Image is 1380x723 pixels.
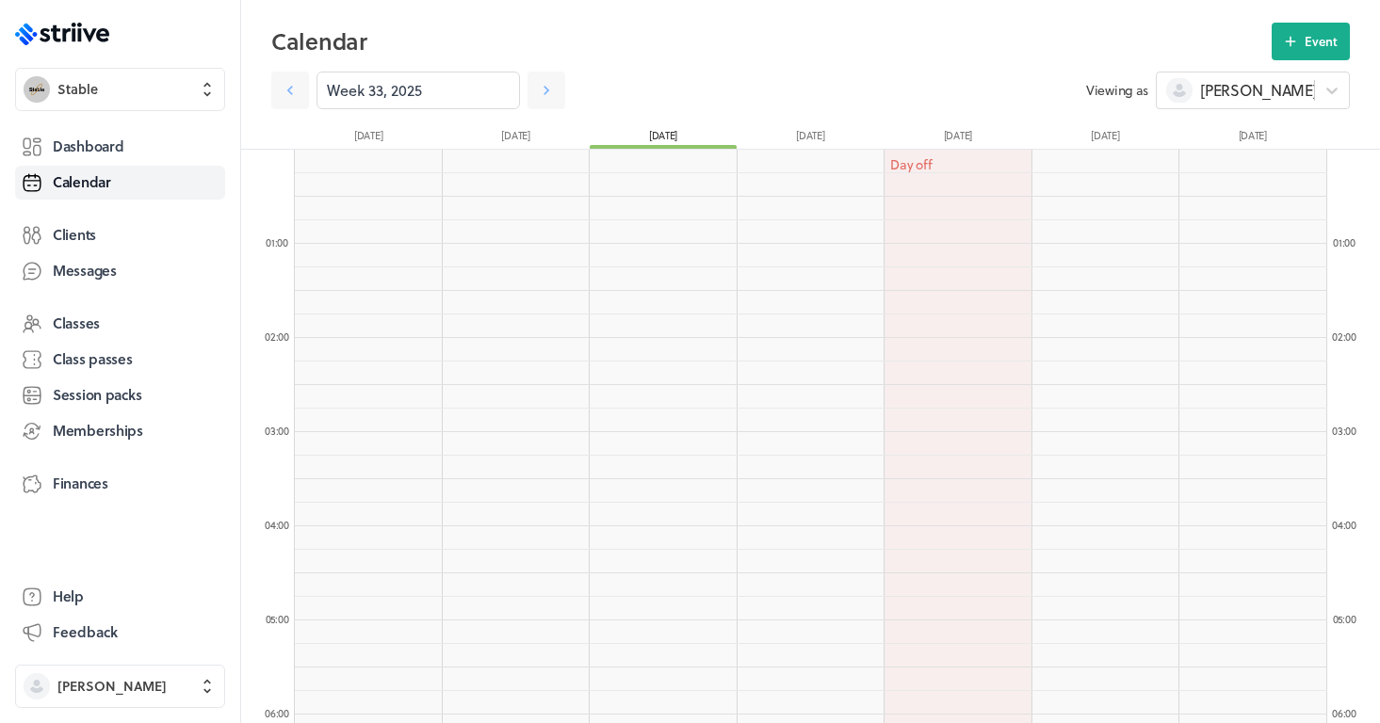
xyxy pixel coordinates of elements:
div: 04 [258,518,296,532]
span: Stable [57,80,98,99]
button: StableStable [15,68,225,111]
span: [PERSON_NAME] [1200,80,1317,101]
div: [DATE] [885,128,1031,149]
div: 03 [258,424,296,438]
span: Dashboard [53,137,123,156]
div: Day off [885,150,1031,180]
div: [DATE] [590,128,737,149]
a: Session packs [15,378,225,412]
span: Finances [53,474,108,493]
span: Calendar [53,172,111,192]
input: YYYY-M-D [317,72,520,109]
div: 01 [1325,235,1363,249]
button: [PERSON_NAME] [15,665,225,708]
span: Viewing as [1086,81,1148,100]
div: [DATE] [295,128,442,149]
a: Class passes [15,343,225,377]
button: Event [1272,23,1350,60]
span: :00 [1343,423,1356,439]
span: :00 [276,517,289,533]
a: Calendar [15,166,225,200]
span: :00 [276,705,289,721]
span: Class passes [53,349,133,369]
span: [PERSON_NAME] [57,677,167,696]
span: :00 [276,329,289,345]
div: 06 [1325,706,1363,720]
div: 06 [258,706,296,720]
div: 05 [1325,612,1363,626]
span: Feedback [53,622,118,642]
div: [DATE] [1179,128,1326,149]
a: Help [15,580,225,614]
div: 03 [1325,424,1363,438]
a: Messages [15,254,225,288]
span: Session packs [53,385,141,405]
div: 04 [1325,518,1363,532]
span: :00 [275,611,288,627]
a: Dashboard [15,130,225,164]
span: :00 [1342,234,1356,250]
div: 05 [258,612,296,626]
span: Clients [53,225,96,245]
span: Help [53,586,84,606]
span: Event [1305,33,1338,50]
div: [DATE] [1031,128,1178,149]
h2: Calendar [271,23,1272,60]
span: Memberships [53,421,143,441]
div: 02 [258,329,296,344]
span: :00 [1342,611,1356,627]
span: Classes [53,313,100,333]
div: 02 [1325,329,1363,344]
span: :00 [1343,517,1356,533]
img: Stable [24,76,50,103]
span: :00 [1343,329,1356,345]
a: Classes [15,307,225,341]
a: Clients [15,218,225,252]
span: :00 [275,234,288,250]
div: 01 [258,235,296,249]
button: Feedback [15,616,225,650]
a: Memberships [15,414,225,448]
iframe: gist-messenger-bubble-iframe [1325,668,1371,714]
div: [DATE] [442,128,589,149]
a: Finances [15,467,225,501]
div: [DATE] [737,128,884,149]
span: :00 [276,423,289,439]
span: Messages [53,261,117,281]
